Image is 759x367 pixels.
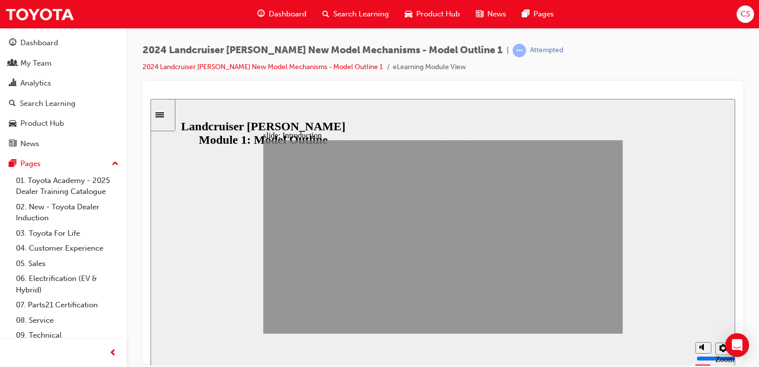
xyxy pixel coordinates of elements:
[20,138,39,150] div: News
[405,8,412,20] span: car-icon
[20,118,64,129] div: Product Hub
[12,256,123,272] a: 05. Sales
[12,199,123,226] a: 02. New - Toyota Dealer Induction
[565,244,581,256] button: Settings
[4,32,123,155] button: DashboardMy TeamAnalyticsSearch LearningProduct HubNews
[507,45,509,56] span: |
[12,241,123,256] a: 04. Customer Experience
[9,79,16,88] span: chart-icon
[12,226,123,241] a: 03. Toyota For Life
[9,119,16,128] span: car-icon
[4,155,123,173] button: Pages
[269,8,306,20] span: Dashboard
[4,114,123,133] a: Product Hub
[12,173,123,199] a: 01. Toyota Academy - 2025 Dealer Training Catalogue
[12,297,123,313] a: 07. Parts21 Certification
[257,8,265,20] span: guage-icon
[12,328,123,343] a: 09. Technical
[416,8,460,20] span: Product Hub
[9,99,16,108] span: search-icon
[4,94,123,113] a: Search Learning
[741,8,750,20] span: CS
[20,98,76,109] div: Search Learning
[4,34,123,52] a: Dashboard
[468,4,514,24] a: news-iconNews
[112,158,119,171] span: up-icon
[540,235,580,267] div: misc controls
[9,160,16,169] span: pages-icon
[513,44,526,57] span: learningRecordVerb_ATTEMPT-icon
[9,140,16,149] span: news-icon
[20,158,41,170] div: Pages
[20,37,58,49] div: Dashboard
[4,135,123,153] a: News
[109,347,117,360] span: prev-icon
[143,45,503,56] span: 2024 Landcruiser [PERSON_NAME] New Model Mechanisms - Model Outline 1
[333,8,389,20] span: Search Learning
[397,4,468,24] a: car-iconProduct Hub
[9,39,16,48] span: guage-icon
[5,3,75,25] img: Trak
[530,46,563,55] div: Attempted
[20,58,52,69] div: My Team
[487,8,506,20] span: News
[20,78,51,89] div: Analytics
[12,271,123,297] a: 06. Electrification (EV & Hybrid)
[12,313,123,328] a: 08. Service
[143,63,383,71] a: 2024 Landcruiser [PERSON_NAME] New Model Mechanisms - Model Outline 1
[9,59,16,68] span: people-icon
[522,8,530,20] span: pages-icon
[4,54,123,73] a: My Team
[546,256,610,264] input: volume
[514,4,562,24] a: pages-iconPages
[533,8,554,20] span: Pages
[249,4,314,24] a: guage-iconDashboard
[322,8,329,20] span: search-icon
[725,333,749,357] div: Open Intercom Messenger
[545,243,561,255] button: Mute (Ctrl+Alt+M)
[476,8,483,20] span: news-icon
[314,4,397,24] a: search-iconSearch Learning
[565,256,584,282] label: Zoom to fit
[4,74,123,92] a: Analytics
[737,5,754,23] button: CS
[393,62,466,73] li: eLearning Module View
